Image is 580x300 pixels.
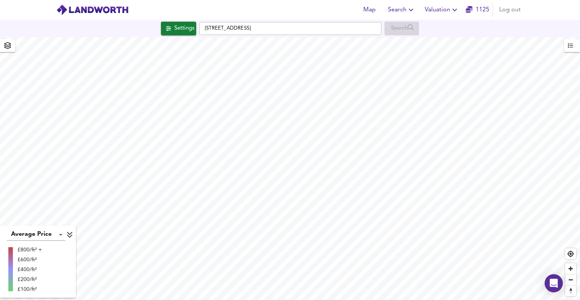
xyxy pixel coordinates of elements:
span: Search [388,5,416,15]
div: Settings [174,24,194,33]
button: Find my location [565,248,576,259]
div: £800/ft² + [17,246,42,254]
div: Click to configure Search Settings [161,22,196,35]
div: Open Intercom Messenger [545,274,563,292]
button: Search [385,2,419,17]
button: Settings [161,22,196,35]
button: Zoom in [565,263,576,274]
button: Valuation [422,2,462,17]
button: 1125 [465,2,490,17]
span: Log out [499,5,521,15]
button: Zoom out [565,274,576,285]
button: Log out [496,2,524,17]
div: £600/ft² [17,256,42,264]
button: Reset bearing to north [565,285,576,296]
div: Average Price [7,229,65,241]
div: Enable a Source before running a Search [385,22,419,35]
a: 1125 [466,5,489,15]
span: Map [361,5,379,15]
div: £200/ft² [17,276,42,283]
button: Map [358,2,382,17]
div: £100/ft² [17,286,42,293]
img: logo [56,4,129,16]
input: Enter a location... [199,22,381,35]
div: £400/ft² [17,266,42,273]
span: Valuation [425,5,459,15]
